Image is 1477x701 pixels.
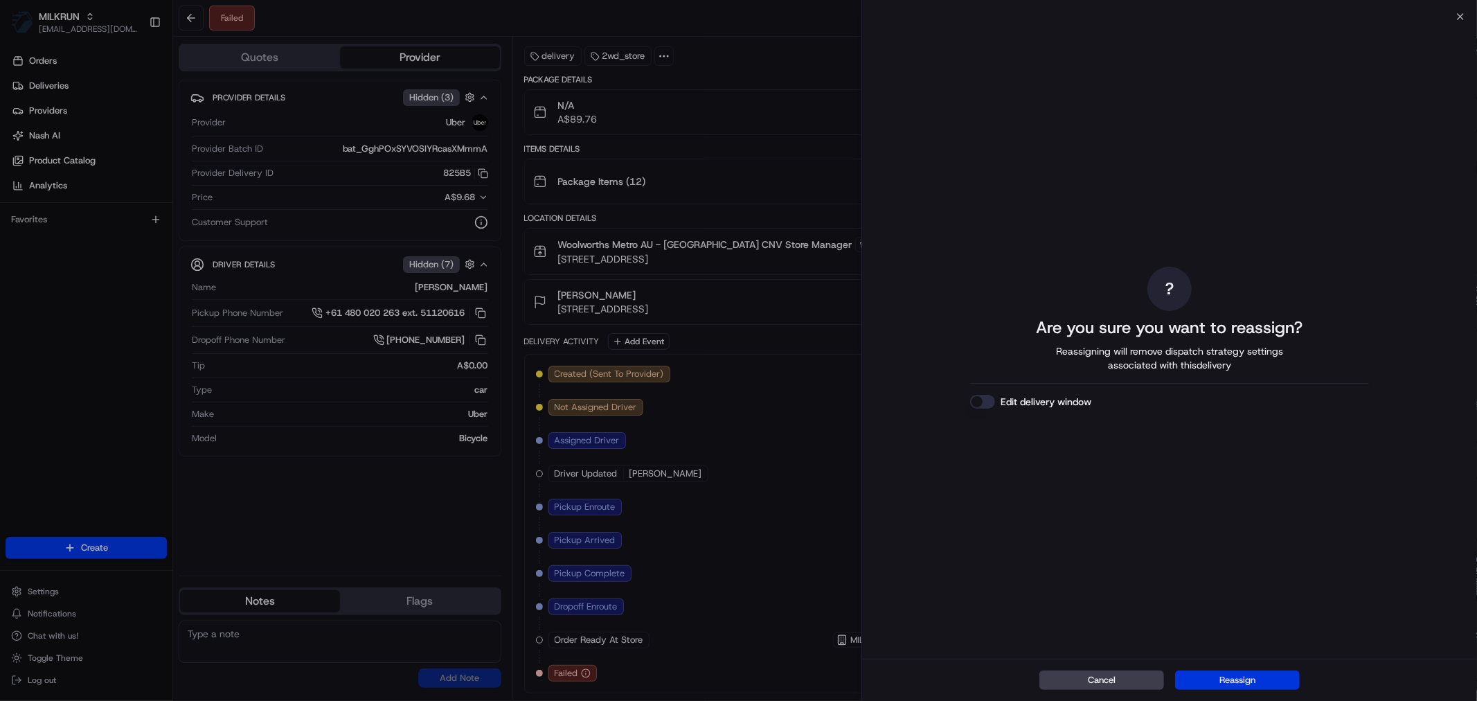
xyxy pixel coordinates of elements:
label: Edit delivery window [1001,395,1091,409]
span: Reassigning will remove dispatch strategy settings associated with this delivery [1037,344,1303,372]
h2: Are you sure you want to reassign? [1037,317,1303,339]
div: ? [1147,267,1192,311]
button: Reassign [1175,671,1300,690]
button: Cancel [1039,671,1164,690]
